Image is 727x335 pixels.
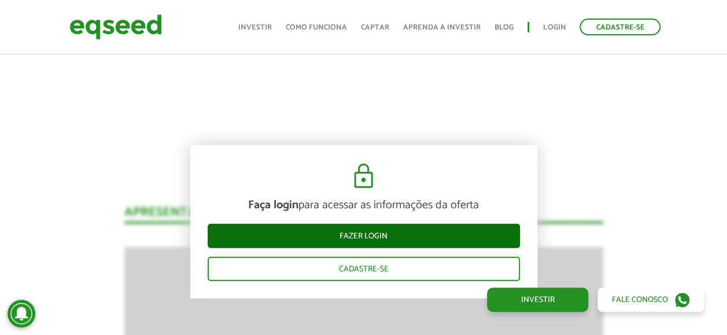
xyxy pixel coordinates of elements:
a: Login [543,24,566,31]
img: EqSeed [69,12,162,42]
a: Captar [361,24,389,31]
a: Investir [238,24,272,31]
a: Blog [494,24,514,31]
img: cadeado.svg [349,162,378,190]
p: para acessar as informações da oferta [208,198,520,212]
strong: Faça login [248,195,298,214]
a: Cadastre-se [580,19,660,35]
a: Como funciona [286,24,347,31]
a: Aprenda a investir [403,24,481,31]
a: Cadastre-se [208,256,520,281]
a: Fazer login [208,223,520,248]
a: Investir [487,288,588,312]
a: Fale conosco [597,288,704,312]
